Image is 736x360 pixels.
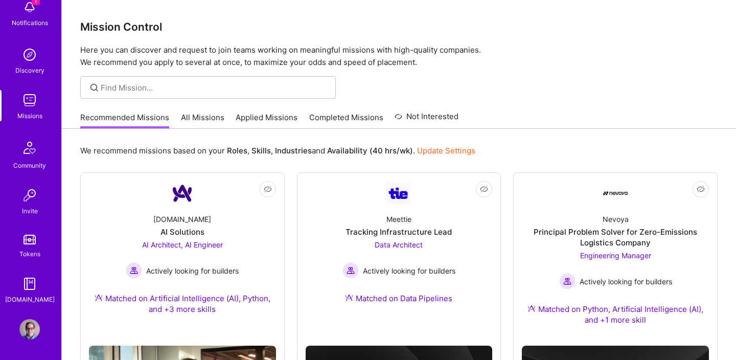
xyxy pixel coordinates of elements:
[146,265,239,276] span: Actively looking for builders
[13,160,46,171] div: Community
[95,294,103,302] img: Ateam Purple Icon
[327,146,413,155] b: Availability (40 hrs/wk)
[170,181,195,206] img: Company Logo
[580,276,672,287] span: Actively looking for builders
[603,214,629,224] div: Nevoya
[80,44,718,69] p: Here you can discover and request to join teams working on meaningful missions with high-quality ...
[345,294,353,302] img: Ateam Purple Icon
[101,82,328,93] input: Find Mission...
[345,293,452,304] div: Matched on Data Pipelines
[480,185,488,193] i: icon EyeClosed
[251,146,271,155] b: Skills
[522,227,709,248] div: Principal Problem Solver for Zero-Emissions Logistics Company
[89,181,276,337] a: Company Logo[DOMAIN_NAME]AI SolutionsAI Architect, AI Engineer Actively looking for buildersActiv...
[395,110,458,129] a: Not Interested
[697,185,705,193] i: icon EyeClosed
[24,235,36,244] img: tokens
[306,181,493,316] a: Company LogoMeettieTracking Infrastructure LeadData Architect Actively looking for buildersActive...
[603,191,628,195] img: Company Logo
[5,294,55,305] div: [DOMAIN_NAME]
[181,112,224,129] a: All Missions
[522,304,709,325] div: Matched on Python, Artificial Intelligence (AI), and +1 more skill
[19,274,40,294] img: guide book
[19,319,40,340] img: User Avatar
[126,262,142,279] img: Actively looking for builders
[88,82,100,94] i: icon SearchGrey
[15,65,44,76] div: Discovery
[386,183,411,205] img: Company Logo
[80,20,718,33] h3: Mission Control
[227,146,247,155] b: Roles
[17,136,42,160] img: Community
[559,273,576,289] img: Actively looking for builders
[19,44,40,65] img: discovery
[309,112,383,129] a: Completed Missions
[375,240,423,249] span: Data Architect
[17,319,42,340] a: User Avatar
[386,214,411,224] div: Meettie
[160,227,204,237] div: AI Solutions
[22,206,38,216] div: Invite
[153,214,211,224] div: [DOMAIN_NAME]
[346,227,452,237] div: Tracking Infrastructure Lead
[19,249,40,259] div: Tokens
[275,146,312,155] b: Industries
[19,90,40,110] img: teamwork
[580,251,651,260] span: Engineering Manager
[17,110,42,121] div: Missions
[19,185,40,206] img: Invite
[236,112,297,129] a: Applied Missions
[417,146,475,155] a: Update Settings
[89,293,276,314] div: Matched on Artificial Intelligence (AI), Python, and +3 more skills
[522,181,709,337] a: Company LogoNevoyaPrincipal Problem Solver for Zero-Emissions Logistics CompanyEngineering Manage...
[527,304,536,312] img: Ateam Purple Icon
[264,185,272,193] i: icon EyeClosed
[342,262,359,279] img: Actively looking for builders
[363,265,455,276] span: Actively looking for builders
[80,145,475,156] p: We recommend missions based on your , , and .
[12,17,48,28] div: Notifications
[142,240,223,249] span: AI Architect, AI Engineer
[80,112,169,129] a: Recommended Missions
